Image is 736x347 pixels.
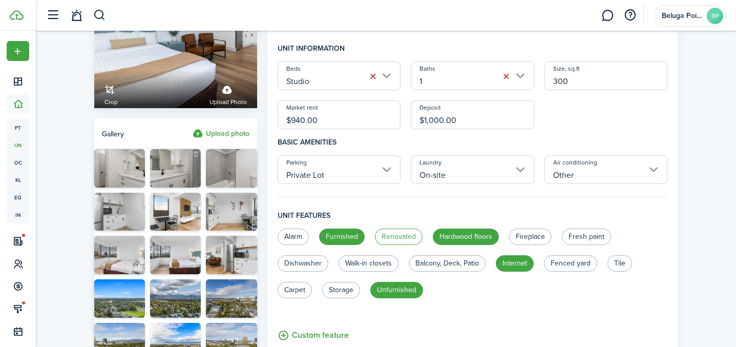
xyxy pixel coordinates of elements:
[7,119,29,136] a: pt
[278,155,401,184] input: Parking
[322,282,360,298] label: Storage
[278,129,668,155] h4: Basic amenities
[544,255,597,272] label: Fenced yard
[209,80,247,107] label: Upload photo
[621,7,639,24] button: Open resource center
[7,41,29,61] button: Open menu
[10,10,24,20] img: TenantCloud
[150,236,201,274] img: Unit 212 Living Area-DW-7456.jpg
[499,69,514,84] button: Clear
[150,193,201,231] img: Unit 212 Kitchen Area-DW-7482_Final CC.jpg
[662,12,703,19] span: Beluga Point Investments LLC
[375,229,423,245] label: Renovated
[496,255,534,272] label: Internet
[93,7,106,24] button: Search
[206,236,257,274] img: Unit 212 Kitchen Area-DW-7487.jpg
[411,100,534,129] input: 0.00
[206,193,257,231] img: Unit 212 Kitchen Area-DW-7478.jpg
[43,6,62,25] button: Open sidebar
[370,282,423,298] label: Unfurnished
[209,97,247,107] span: Upload photo
[707,8,723,24] avatar-text: BP
[7,189,29,206] a: eq
[278,43,668,62] h4: Unit information
[94,149,145,188] img: Unit 212 Bathroom-DW-7506.jpg
[206,279,257,318] img: Roof View North-DW-7563.jpg
[67,3,86,29] a: Notifications
[319,229,365,245] label: Furnished
[7,171,29,189] a: kl
[278,255,328,272] label: Dishwasher
[104,97,118,107] span: Crop
[7,206,29,223] a: in
[102,129,124,139] span: Gallery
[366,69,380,84] button: Clear
[278,229,309,245] label: Alarm
[278,282,312,298] label: Carpet
[278,329,349,342] button: Custom feature
[339,255,398,272] label: Walk-in closets
[598,3,617,29] a: Messaging
[7,154,29,171] a: oc
[94,193,145,231] img: Unit 212 Kitchen Area-DW-7476.jpg
[7,136,29,154] a: un
[206,149,257,188] img: Unit 212 Bathroom-DW-7502.jpg
[433,229,499,245] label: Hardwood floors
[104,80,118,107] a: Crop
[544,155,668,184] input: Air conditioning
[509,229,552,245] label: Fireplace
[411,155,534,184] input: Laundry
[544,62,668,90] input: 0.00
[278,100,401,129] input: 0.00
[607,255,632,272] label: Tile
[94,279,145,318] img: Roof View South-DW-7538.jpg
[562,229,611,245] label: Fresh paint
[150,279,201,318] img: Roof View East-DW-7528.jpg
[150,149,201,188] img: Unit 212 Bathroom-DW-7501.jpg
[409,255,486,272] label: Balcony, Deck, Patio
[94,236,145,274] img: Unit 212 Living Area-DW-7466.jpg
[278,210,668,229] h4: Unit features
